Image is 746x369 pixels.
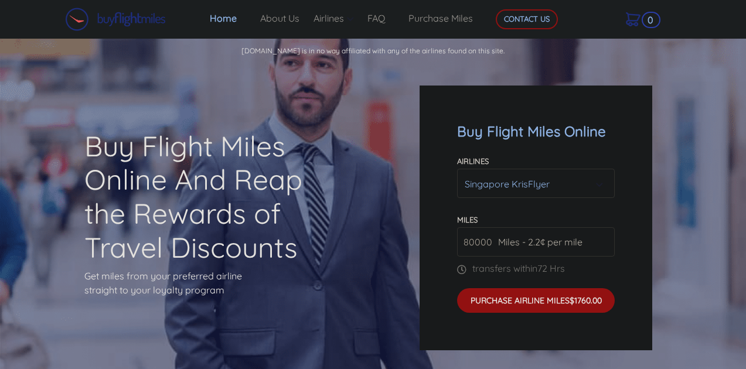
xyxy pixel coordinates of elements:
[457,123,615,140] h4: Buy Flight Miles Online
[457,261,615,275] p: transfers within
[65,5,166,34] a: Buy Flight Miles Logo
[621,6,657,31] a: 0
[205,6,256,30] a: Home
[465,173,600,195] div: Singapore KrisFlyer
[457,215,478,224] label: miles
[492,235,583,249] span: Miles - 2.2¢ per mile
[496,9,558,29] button: CONTACT US
[84,269,326,297] p: Get miles from your preferred airline straight to your loyalty program
[626,12,641,26] img: Cart
[256,6,309,30] a: About Us
[537,262,565,274] span: 72 Hrs
[457,288,615,313] button: Purchase Airline Miles$1760.00
[309,6,363,30] a: Airlines
[457,169,615,198] button: Singapore KrisFlyer
[363,6,404,30] a: FAQ
[65,8,166,31] img: Buy Flight Miles Logo
[84,129,326,264] h1: Buy Flight Miles Online And Reap the Rewards of Travel Discounts
[642,12,660,28] span: 0
[570,295,602,306] span: $1760.00
[404,6,478,30] a: Purchase Miles
[457,156,489,166] label: Airlines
